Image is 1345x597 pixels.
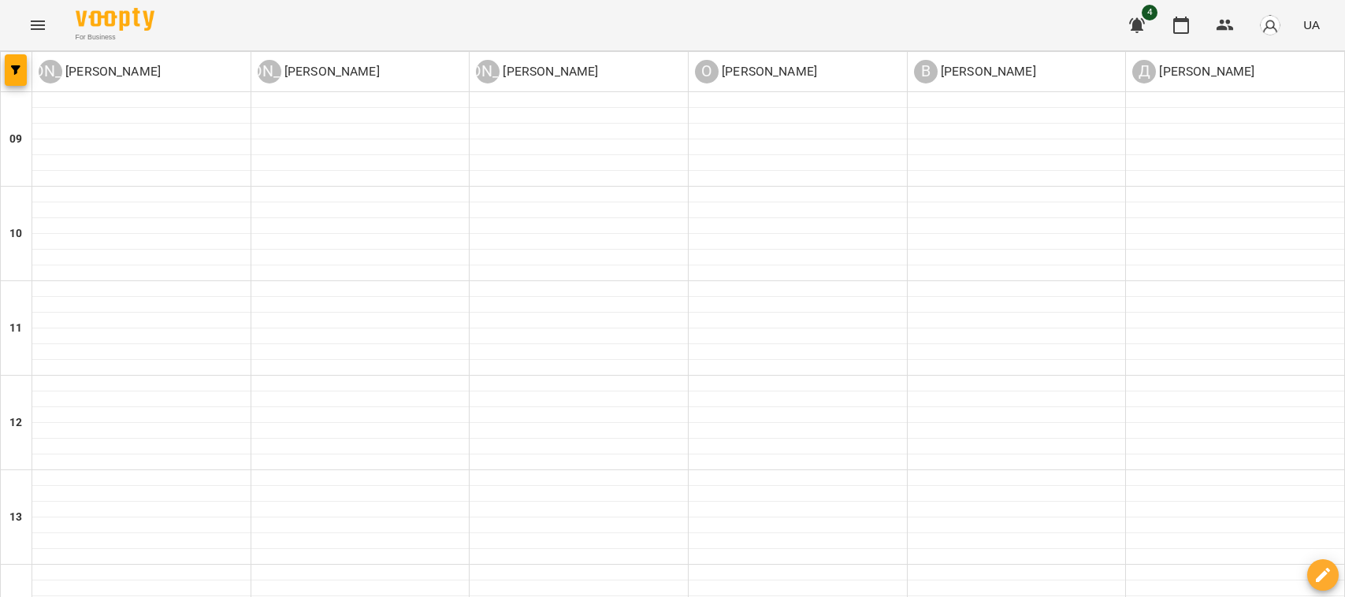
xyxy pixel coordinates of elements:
[476,60,598,83] a: [PERSON_NAME] [PERSON_NAME]
[9,225,22,243] h6: 10
[39,60,161,83] a: [PERSON_NAME] [PERSON_NAME]
[476,60,598,83] div: Анна Стужук
[258,60,281,83] div: [PERSON_NAME]
[258,60,380,83] div: Людмила Лузіна
[62,62,161,81] p: [PERSON_NAME]
[39,60,62,83] div: [PERSON_NAME]
[9,414,22,432] h6: 12
[914,60,938,83] div: В
[19,6,57,44] button: Menu
[914,60,1036,83] a: В [PERSON_NAME]
[719,62,817,81] p: [PERSON_NAME]
[695,60,719,83] div: О
[938,62,1036,81] p: [PERSON_NAME]
[281,62,380,81] p: [PERSON_NAME]
[476,60,500,83] div: [PERSON_NAME]
[1303,17,1320,33] span: UA
[1132,60,1254,83] a: Д [PERSON_NAME]
[500,62,598,81] p: [PERSON_NAME]
[1132,60,1254,83] div: Діана Сорока
[9,509,22,526] h6: 13
[1132,60,1156,83] div: Д
[695,60,817,83] a: О [PERSON_NAME]
[1142,5,1157,20] span: 4
[76,8,154,31] img: Voopty Logo
[1259,14,1281,36] img: avatar_s.png
[258,60,380,83] a: [PERSON_NAME] [PERSON_NAME]
[1156,62,1254,81] p: [PERSON_NAME]
[1297,10,1326,39] button: UA
[695,60,817,83] div: Оксана Козаченко
[914,60,1036,83] div: Віолета Островська
[9,131,22,148] h6: 09
[76,32,154,43] span: For Business
[9,320,22,337] h6: 11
